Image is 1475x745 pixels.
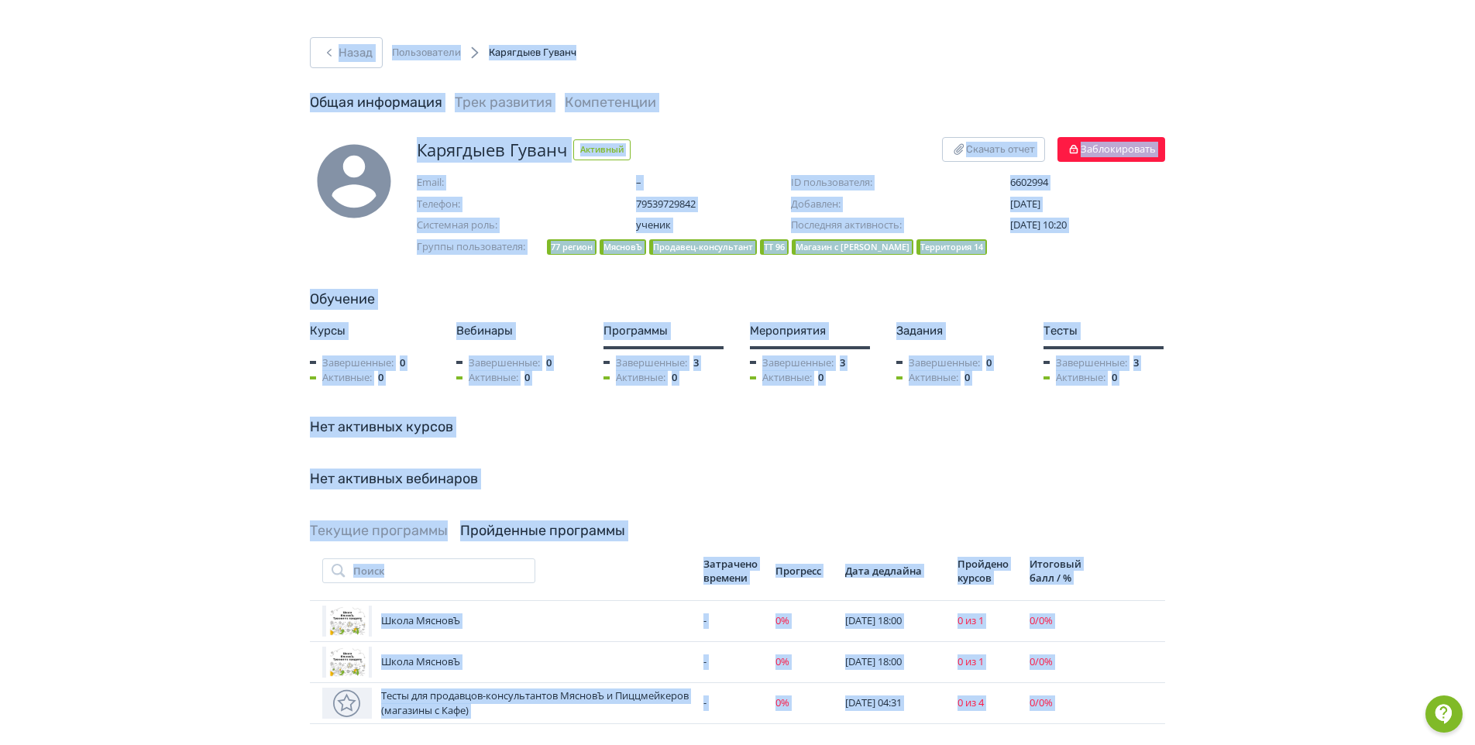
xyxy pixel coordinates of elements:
[703,557,763,585] div: Затрачено времени
[603,370,665,386] span: Активные:
[703,695,763,711] div: -
[455,94,552,111] a: Трек развития
[845,564,945,578] div: Дата дедлайна
[1044,322,1165,340] div: Тесты
[958,695,984,709] span: 0 из 4
[703,613,763,629] div: -
[791,218,946,233] span: Последняя активность:
[600,239,646,256] div: МясновЪ
[378,370,383,386] span: 0
[1030,557,1089,585] div: Итоговый балл / %
[986,355,992,371] span: 0
[958,654,984,668] span: 0 из 1
[964,370,970,386] span: 0
[1057,137,1165,162] button: Заблокировать
[310,522,448,539] a: Текущие программы
[603,322,725,340] div: Программы
[845,654,902,668] span: [DATE] 18:00
[896,355,980,371] span: Завершенные:
[750,322,872,340] div: Мероприятия
[750,370,812,386] span: Активные:
[417,218,572,233] span: Системная роль:
[322,606,691,637] div: Школа МясновЪ
[775,654,789,668] span: 0 %
[775,564,833,578] div: Прогресс
[636,175,791,191] span: –
[818,370,823,386] span: 0
[310,370,372,386] span: Активные:
[791,175,946,191] span: ID пользователя:
[1010,218,1067,232] span: [DATE] 10:20
[524,370,530,386] span: 0
[400,355,405,371] span: 0
[1044,355,1127,371] span: Завершенные:
[417,239,541,259] span: Группы пользователя:
[1044,370,1105,386] span: Активные:
[942,137,1045,162] button: Скачать отчет
[310,355,394,371] span: Завершенные:
[750,355,834,371] span: Завершенные:
[392,45,461,60] a: Пользователи
[322,647,691,678] div: Школа МясновЪ
[573,139,631,160] span: Активный
[1010,197,1040,211] span: [DATE]
[916,239,987,256] div: Территория 14
[693,355,699,371] span: 3
[649,239,757,256] div: Продавец-консультант
[456,355,540,371] span: Завершенные:
[775,695,789,709] span: 0 %
[417,197,572,212] span: Телефон:
[489,46,576,58] span: Карягдыев Гуванч
[896,322,1018,340] div: Задания
[896,370,958,386] span: Активные:
[958,613,984,627] span: 0 из 1
[310,37,383,68] button: Назад
[565,94,656,111] a: Компетенции
[845,695,902,709] span: [DATE] 04:31
[1030,654,1053,668] span: 0 / 0 %
[1030,613,1053,627] span: 0 / 0 %
[792,239,913,256] div: Магазин с [PERSON_NAME]
[310,94,442,111] a: Общая информация
[791,197,946,212] span: Добавлен:
[310,322,431,340] div: Курсы
[636,218,791,233] span: ученик
[310,469,1165,489] div: Нет активных вебинаров
[456,370,518,386] span: Активные:
[760,239,789,256] div: ТТ 96
[958,557,1016,585] div: Пройдено курсов
[546,355,552,371] span: 0
[672,370,677,386] span: 0
[1010,175,1165,191] span: 6602994
[703,654,763,670] div: -
[1112,370,1117,386] span: 0
[310,417,1165,438] div: Нет активных курсов
[417,137,567,163] span: Карягдыев Гуванч
[603,355,687,371] span: Завершенные:
[460,522,625,539] a: Пройденные программы
[1133,355,1139,371] span: 3
[775,613,789,627] span: 0 %
[840,355,845,371] span: 3
[310,289,1165,310] div: Обучение
[322,688,691,719] div: Тесты для продавцов-консультантов МясновЪ и Пиццмейкеров (магазины с Кафе)
[456,322,578,340] div: Вебинары
[417,175,572,191] span: Email:
[636,197,791,212] span: 79539729842
[547,239,597,256] div: 77 регион
[1030,695,1053,709] span: 0 / 0 %
[845,613,902,627] span: [DATE] 18:00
